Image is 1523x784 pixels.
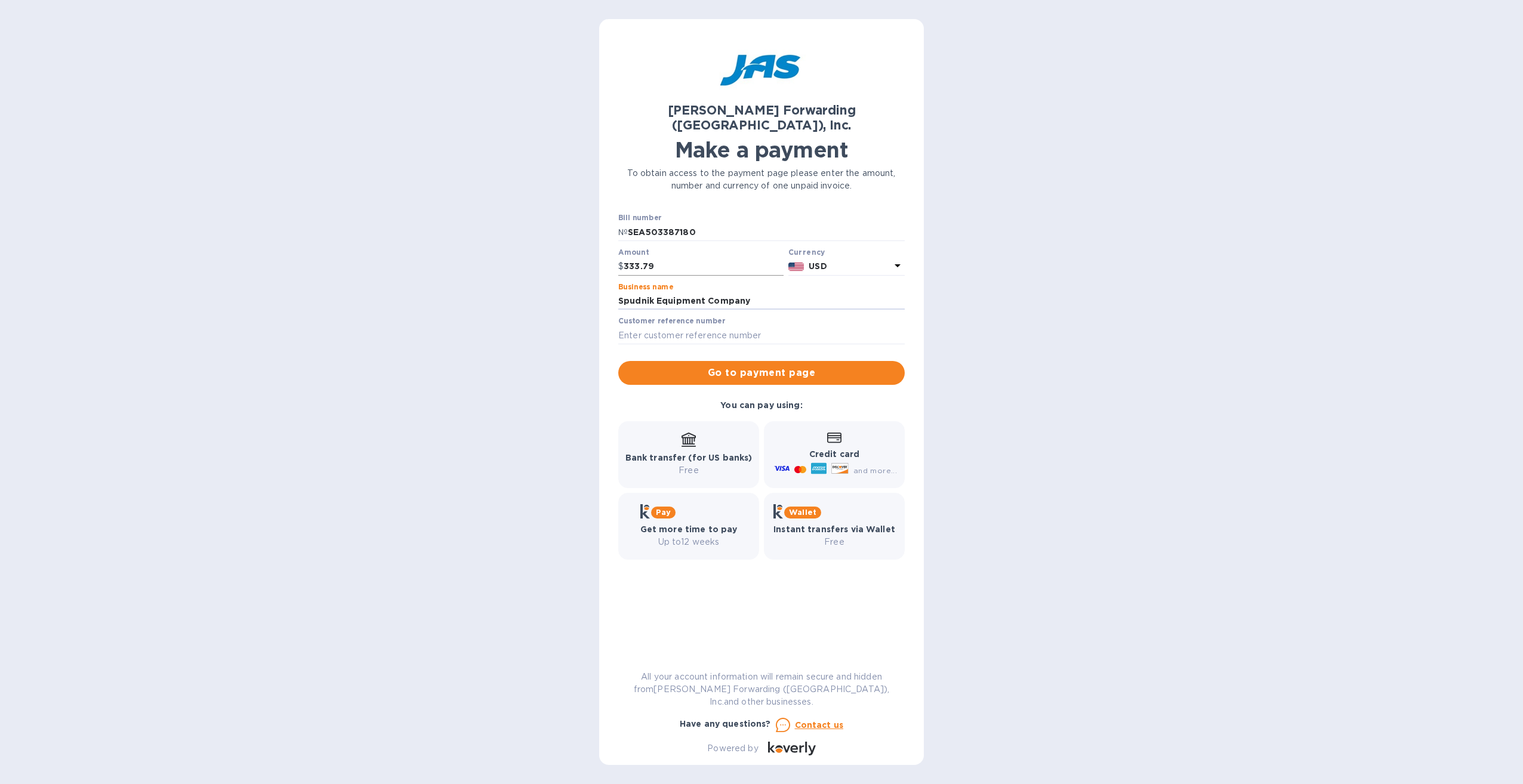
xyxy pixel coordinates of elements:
span: Go to payment page [628,366,895,380]
img: USD [788,263,804,271]
button: Go to payment page [618,361,905,385]
h1: Make a payment [618,137,905,162]
b: Wallet [789,508,816,517]
u: Contact us [795,720,844,730]
label: Business name [618,283,673,291]
p: Free [625,464,753,477]
input: Enter bill number [628,223,905,241]
label: Bill number [618,215,661,222]
b: Bank transfer (for US banks) [625,453,753,462]
input: Enter business name [618,292,905,310]
input: 0.00 [624,258,784,276]
b: Get more time to pay [640,524,738,534]
b: Instant transfers via Wallet [773,524,895,534]
p: № [618,226,628,239]
p: Up to 12 weeks [640,536,738,548]
b: Currency [788,248,825,257]
b: Pay [656,508,671,517]
b: Have any questions? [680,719,771,729]
p: Free [773,536,895,548]
label: Customer reference number [618,318,725,325]
b: Credit card [809,449,859,459]
b: [PERSON_NAME] Forwarding ([GEOGRAPHIC_DATA]), Inc. [668,103,856,132]
p: $ [618,260,624,273]
p: Powered by [707,742,758,755]
b: USD [809,261,827,271]
input: Enter customer reference number [618,326,905,344]
p: All your account information will remain secure and hidden from [PERSON_NAME] Forwarding ([GEOGRA... [618,671,905,708]
label: Amount [618,249,649,256]
p: To obtain access to the payment page please enter the amount, number and currency of one unpaid i... [618,167,905,192]
span: and more... [853,466,897,475]
b: You can pay using: [720,400,802,410]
